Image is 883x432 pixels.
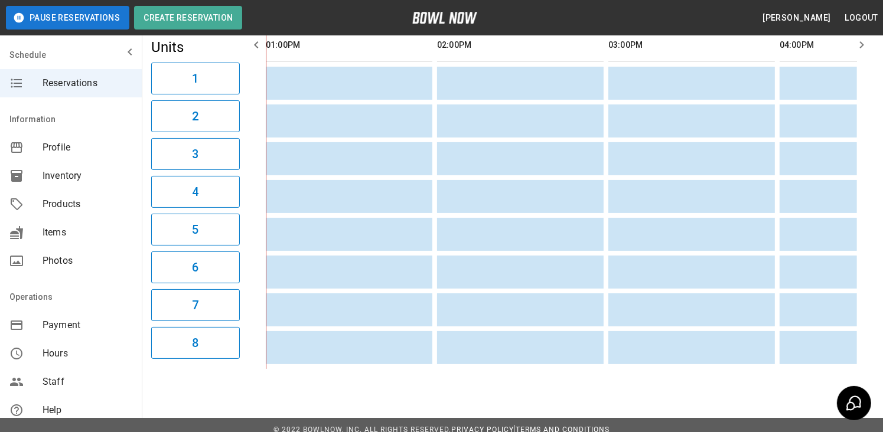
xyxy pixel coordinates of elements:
[412,12,477,24] img: logo
[43,76,132,90] span: Reservations
[151,251,240,283] button: 6
[192,333,198,352] h6: 8
[192,296,198,315] h6: 7
[192,182,198,201] h6: 4
[134,6,242,30] button: Create Reservation
[151,63,240,94] button: 1
[43,197,132,211] span: Products
[43,403,132,417] span: Help
[151,138,240,170] button: 3
[43,346,132,361] span: Hours
[43,375,132,389] span: Staff
[840,7,883,29] button: Logout
[6,6,129,30] button: Pause Reservations
[192,145,198,163] h6: 3
[151,214,240,246] button: 5
[437,28,604,62] th: 02:00PM
[151,38,240,57] h5: Units
[43,318,132,332] span: Payment
[192,107,198,126] h6: 2
[151,176,240,208] button: 4
[43,140,132,155] span: Profile
[192,69,198,88] h6: 1
[192,258,198,277] h6: 6
[43,169,132,183] span: Inventory
[43,225,132,240] span: Items
[266,28,432,62] th: 01:00PM
[192,220,198,239] h6: 5
[43,254,132,268] span: Photos
[151,327,240,359] button: 8
[758,7,835,29] button: [PERSON_NAME]
[151,289,240,321] button: 7
[151,100,240,132] button: 2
